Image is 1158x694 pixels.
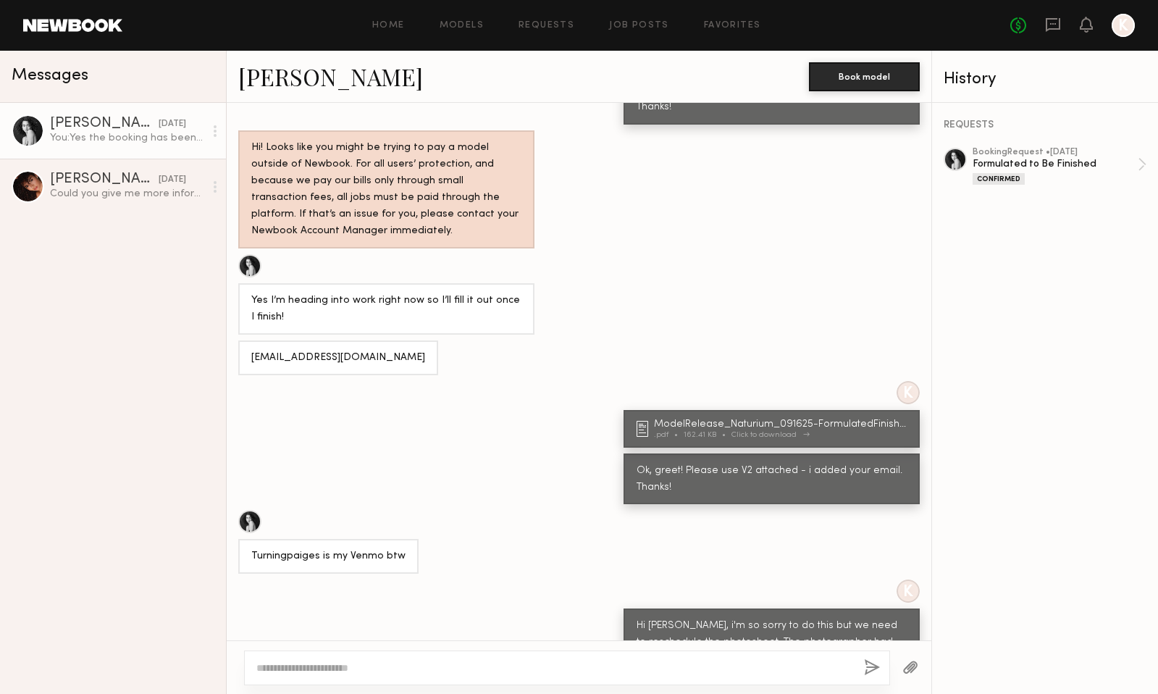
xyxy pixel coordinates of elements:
a: Book model [809,70,920,82]
a: Home [372,21,405,30]
div: Formulated to Be Finished [973,157,1138,171]
div: Hi [PERSON_NAME], i'm so sorry to do this but we need to reschedule the photoshoot. The photograp... [637,618,907,685]
span: Messages [12,67,88,84]
div: [DATE] [159,117,186,131]
button: Book model [809,62,920,91]
div: Yes I’m heading into work right now so I’ll fill it out once I finish! [251,293,521,326]
div: Ok, greet! Please use V2 attached - i added your email. Thanks! [637,463,907,496]
div: [PERSON_NAME] [50,117,159,131]
div: booking Request • [DATE] [973,148,1138,157]
a: Models [440,21,484,30]
div: [EMAIL_ADDRESS][DOMAIN_NAME] [251,350,425,367]
div: [PERSON_NAME] [50,172,159,187]
div: [DATE] [159,173,186,187]
a: Job Posts [609,21,669,30]
div: You: Yes the booking has been updated on newbook to reflect [DATE] date. Here is the information:... [50,131,204,145]
div: Click to download [731,431,805,439]
div: History [944,71,1146,88]
div: .pdf [654,431,684,439]
a: bookingRequest •[DATE]Formulated to Be FinishedConfirmed [973,148,1146,185]
div: REQUESTS [944,120,1146,130]
div: ModelRelease_Naturium_091625-FormulatedFinished_v2 [654,419,911,430]
div: Confirmed [973,173,1025,185]
a: ModelRelease_Naturium_091625-FormulatedFinished_v2.pdf162.41 KBClick to download [637,419,911,439]
a: [PERSON_NAME] [238,61,423,92]
div: 162.41 KB [684,431,731,439]
a: K [1112,14,1135,37]
div: Hi! Looks like you might be trying to pay a model outside of Newbook. For all users’ protection, ... [251,140,521,240]
a: Requests [519,21,574,30]
div: Could you give me more information about the work? Location, rate, what will the mood be like? Wi... [50,187,204,201]
div: Turningpaiges is my Venmo btw [251,548,406,565]
a: Favorites [704,21,761,30]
